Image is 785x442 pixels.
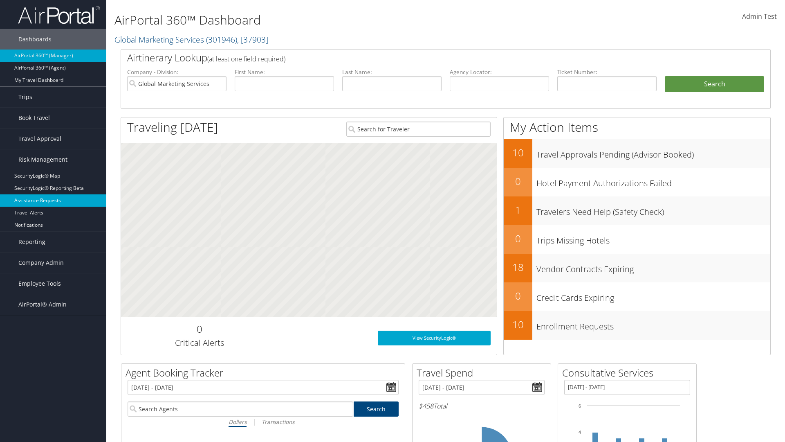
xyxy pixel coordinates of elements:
h3: Enrollment Requests [536,317,770,332]
h1: Traveling [DATE] [127,119,218,136]
h2: Travel Spend [417,366,551,380]
input: Search for Traveler [346,122,491,137]
h2: 0 [127,322,271,336]
i: Transactions [262,418,294,426]
a: 0Credit Cards Expiring [504,282,770,311]
h3: Trips Missing Hotels [536,231,770,246]
h2: 0 [504,232,532,246]
div: | [128,417,399,427]
label: First Name: [235,68,334,76]
img: airportal-logo.png [18,5,100,25]
a: 18Vendor Contracts Expiring [504,254,770,282]
i: Dollars [229,418,247,426]
a: 0Hotel Payment Authorizations Failed [504,168,770,196]
span: Company Admin [18,253,64,273]
span: , [ 37903 ] [237,34,268,45]
h2: Agent Booking Tracker [126,366,405,380]
input: Search Agents [128,401,353,417]
h6: Total [419,401,545,410]
h1: My Action Items [504,119,770,136]
h3: Travel Approvals Pending (Advisor Booked) [536,145,770,160]
span: Dashboards [18,29,52,50]
span: $458 [419,401,433,410]
label: Last Name: [342,68,442,76]
span: (at least one field required) [207,54,285,63]
a: Admin Test [742,4,777,29]
label: Company - Division: [127,68,227,76]
span: Reporting [18,232,45,252]
span: Travel Approval [18,129,61,149]
h2: 10 [504,146,532,160]
h3: Travelers Need Help (Safety Check) [536,202,770,218]
h3: Credit Cards Expiring [536,288,770,304]
a: Search [354,401,399,417]
span: Employee Tools [18,273,61,294]
h2: Airtinerary Lookup [127,51,710,65]
h2: Consultative Services [562,366,696,380]
h3: Hotel Payment Authorizations Failed [536,174,770,189]
a: 10Enrollment Requests [504,311,770,340]
span: Trips [18,87,32,107]
h2: 1 [504,203,532,217]
h2: 0 [504,174,532,188]
h2: 0 [504,289,532,303]
h3: Critical Alerts [127,337,271,349]
h2: 10 [504,318,532,331]
a: Global Marketing Services [114,34,268,45]
a: 0Trips Missing Hotels [504,225,770,254]
h3: Vendor Contracts Expiring [536,259,770,275]
h1: AirPortal 360™ Dashboard [114,11,556,29]
h2: 18 [504,260,532,274]
a: 1Travelers Need Help (Safety Check) [504,196,770,225]
span: ( 301946 ) [206,34,237,45]
button: Search [665,76,764,92]
label: Agency Locator: [450,68,549,76]
span: AirPortal® Admin [18,294,67,315]
label: Ticket Number: [557,68,657,76]
span: Book Travel [18,108,50,128]
span: Risk Management [18,149,67,170]
a: 10Travel Approvals Pending (Advisor Booked) [504,139,770,168]
span: Admin Test [742,12,777,21]
tspan: 6 [579,404,581,408]
tspan: 4 [579,430,581,435]
a: View SecurityLogic® [378,331,491,345]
